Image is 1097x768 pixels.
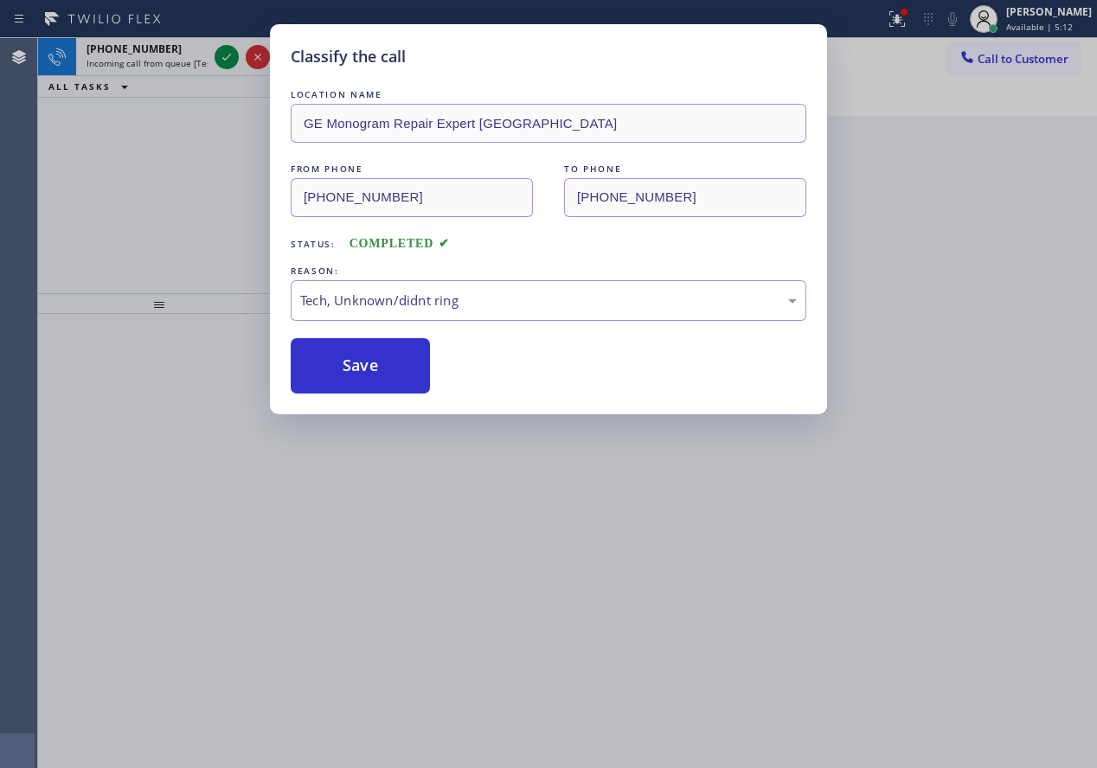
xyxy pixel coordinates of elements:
input: From phone [291,178,533,217]
button: Save [291,338,430,394]
div: REASON: [291,262,806,280]
input: To phone [564,178,806,217]
span: COMPLETED [350,237,450,250]
div: FROM PHONE [291,160,533,178]
span: Status: [291,238,336,250]
div: TO PHONE [564,160,806,178]
div: LOCATION NAME [291,86,806,104]
h5: Classify the call [291,45,406,68]
div: Tech, Unknown/didnt ring [300,291,797,310]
